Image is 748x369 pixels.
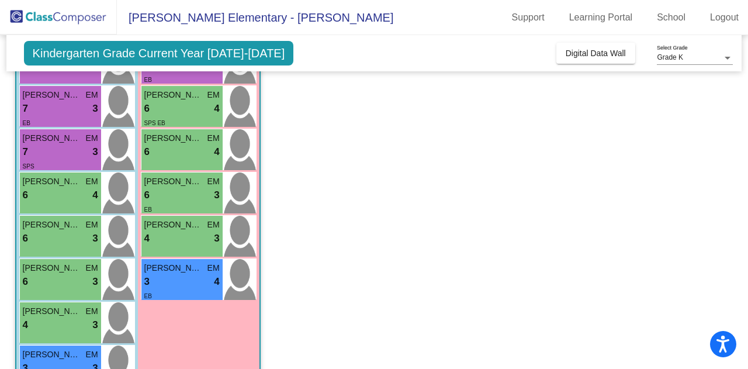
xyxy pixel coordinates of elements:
[144,132,203,144] span: [PERSON_NAME]
[207,175,220,188] span: EM
[214,231,219,246] span: 3
[92,101,98,116] span: 3
[144,206,152,213] span: EB
[144,262,203,274] span: [PERSON_NAME]
[92,188,98,203] span: 4
[566,49,626,58] span: Digital Data Wall
[144,89,203,101] span: [PERSON_NAME]
[207,89,220,101] span: EM
[117,8,393,27] span: [PERSON_NAME] Elementary - [PERSON_NAME]
[556,43,635,64] button: Digital Data Wall
[144,144,150,160] span: 6
[144,175,203,188] span: [PERSON_NAME]
[23,349,81,361] span: [PERSON_NAME]
[144,293,152,299] span: EB
[24,41,294,65] span: Kindergarten Grade Current Year [DATE]-[DATE]
[23,318,28,333] span: 4
[144,101,150,116] span: 6
[144,188,150,203] span: 6
[23,274,28,289] span: 6
[92,318,98,333] span: 3
[92,231,98,246] span: 3
[144,274,150,289] span: 3
[92,274,98,289] span: 3
[503,8,554,27] a: Support
[214,144,219,160] span: 4
[92,144,98,160] span: 3
[207,262,220,274] span: EM
[214,188,219,203] span: 3
[144,120,165,126] span: SPS EB
[144,219,203,231] span: [PERSON_NAME]
[214,274,219,289] span: 4
[207,132,220,144] span: EM
[86,262,98,274] span: EM
[86,305,98,318] span: EM
[144,231,150,246] span: 4
[657,53,683,61] span: Grade K
[214,101,219,116] span: 4
[23,132,81,144] span: [PERSON_NAME]
[86,175,98,188] span: EM
[647,8,695,27] a: School
[86,132,98,144] span: EM
[23,219,81,231] span: [PERSON_NAME]
[23,305,81,318] span: [PERSON_NAME]
[86,89,98,101] span: EM
[23,101,28,116] span: 7
[23,89,81,101] span: [PERSON_NAME]
[560,8,642,27] a: Learning Portal
[144,77,152,83] span: EB
[701,8,748,27] a: Logout
[23,163,34,170] span: SPS
[23,175,81,188] span: [PERSON_NAME]
[207,219,220,231] span: EM
[86,349,98,361] span: EM
[23,231,28,246] span: 6
[23,188,28,203] span: 6
[23,120,30,126] span: EB
[23,144,28,160] span: 7
[86,219,98,231] span: EM
[23,262,81,274] span: [PERSON_NAME]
